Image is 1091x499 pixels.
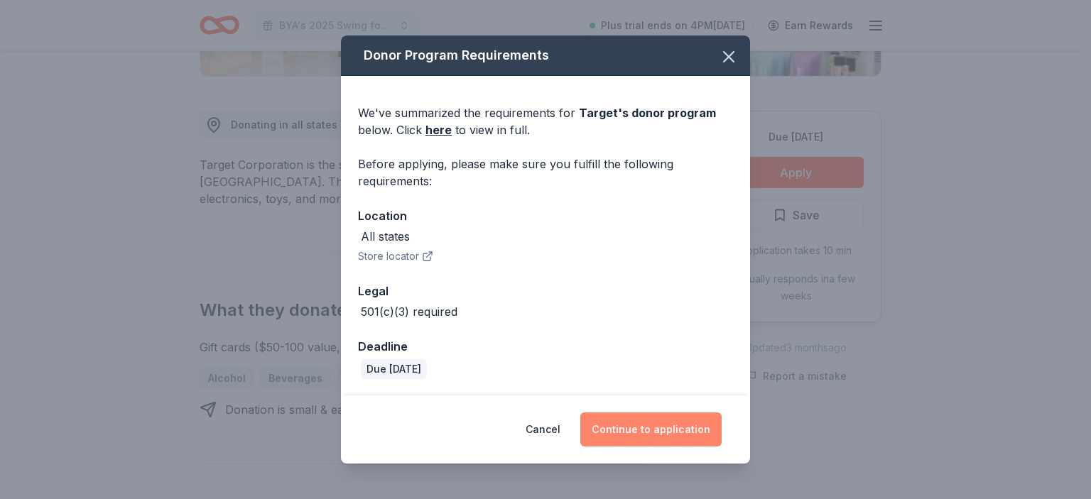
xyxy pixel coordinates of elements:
a: here [425,121,452,138]
div: Donor Program Requirements [341,35,750,76]
div: All states [361,228,410,245]
div: We've summarized the requirements for below. Click to view in full. [358,104,733,138]
button: Continue to application [580,412,722,446]
div: Due [DATE] [361,359,427,379]
div: Legal [358,282,733,300]
button: Cancel [526,412,560,446]
span: Target 's donor program [579,106,716,120]
div: Before applying, please make sure you fulfill the following requirements: [358,155,733,190]
button: Store locator [358,248,433,265]
div: 501(c)(3) required [361,303,457,320]
div: Location [358,207,733,225]
div: Deadline [358,337,733,356]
